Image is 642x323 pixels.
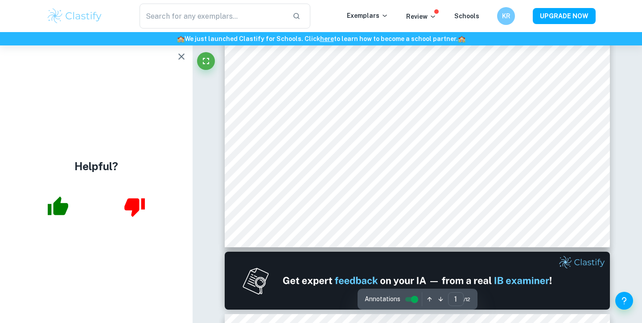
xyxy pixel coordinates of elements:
[320,35,334,42] a: here
[225,252,610,310] img: Ad
[197,52,215,70] button: Fullscreen
[533,8,596,24] button: UPGRADE NOW
[2,34,640,44] h6: We just launched Clastify for Schools. Click to learn how to become a school partner.
[46,7,103,25] img: Clastify logo
[177,35,185,42] span: 🏫
[365,294,400,304] span: Annotations
[497,7,515,25] button: KR
[347,11,388,20] p: Exemplars
[501,11,511,21] h6: KR
[464,295,470,303] span: / 12
[140,4,285,29] input: Search for any exemplars...
[454,12,479,20] a: Schools
[406,12,436,21] p: Review
[74,158,118,174] h4: Helpful?
[615,292,633,310] button: Help and Feedback
[458,35,465,42] span: 🏫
